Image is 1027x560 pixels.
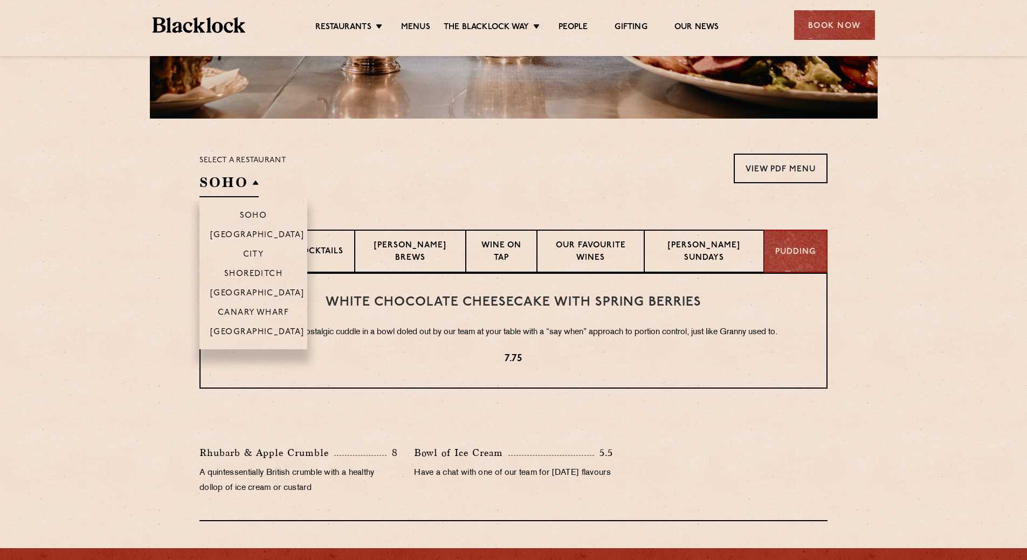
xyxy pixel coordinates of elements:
[218,308,289,319] p: Canary Wharf
[734,154,828,183] a: View PDF Menu
[444,22,529,34] a: The Blacklock Way
[477,240,525,265] p: Wine on Tap
[199,173,259,197] h2: SOHO
[414,445,508,460] p: Bowl of Ice Cream
[199,154,286,168] p: Select a restaurant
[387,446,398,460] p: 8
[222,295,805,309] h3: White Chocolate Cheesecake with Spring Berries
[210,289,305,300] p: [GEOGRAPHIC_DATA]
[199,445,334,460] p: Rhubarb & Apple Crumble
[199,466,398,496] p: A quintessentially British crumble with a healthy dollop of ice cream or custard
[775,246,816,259] p: Pudding
[401,22,430,34] a: Menus
[414,466,612,481] p: Have a chat with one of our team for [DATE] flavours
[559,22,588,34] a: People
[656,240,753,265] p: [PERSON_NAME] Sundays
[548,240,633,265] p: Our favourite wines
[615,22,647,34] a: Gifting
[366,240,454,265] p: [PERSON_NAME] Brews
[153,17,246,33] img: BL_Textured_Logo-footer-cropped.svg
[794,10,875,40] div: Book Now
[222,352,805,366] p: 7.75
[240,211,267,222] p: Soho
[222,326,805,340] p: Our take on a nostalgic cuddle in a bowl doled out by our team at your table with a “say when” ap...
[594,446,613,460] p: 5.5
[210,231,305,241] p: [GEOGRAPHIC_DATA]
[224,269,283,280] p: Shoreditch
[243,250,264,261] p: City
[295,246,343,259] p: Cocktails
[210,328,305,338] p: [GEOGRAPHIC_DATA]
[674,22,719,34] a: Our News
[315,22,371,34] a: Restaurants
